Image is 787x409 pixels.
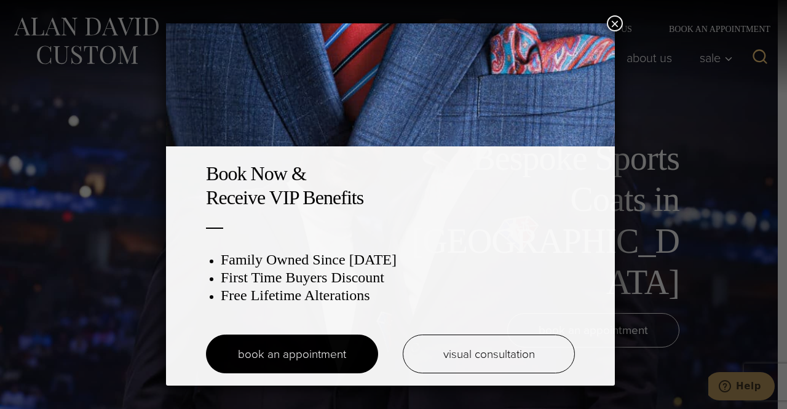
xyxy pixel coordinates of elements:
a: visual consultation [403,335,575,373]
a: book an appointment [206,335,378,373]
span: Help [28,9,53,20]
h3: Family Owned Since [DATE] [221,251,575,269]
button: Close [607,15,623,31]
h3: Free Lifetime Alterations [221,287,575,304]
h3: First Time Buyers Discount [221,269,575,287]
h2: Book Now & Receive VIP Benefits [206,162,575,209]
